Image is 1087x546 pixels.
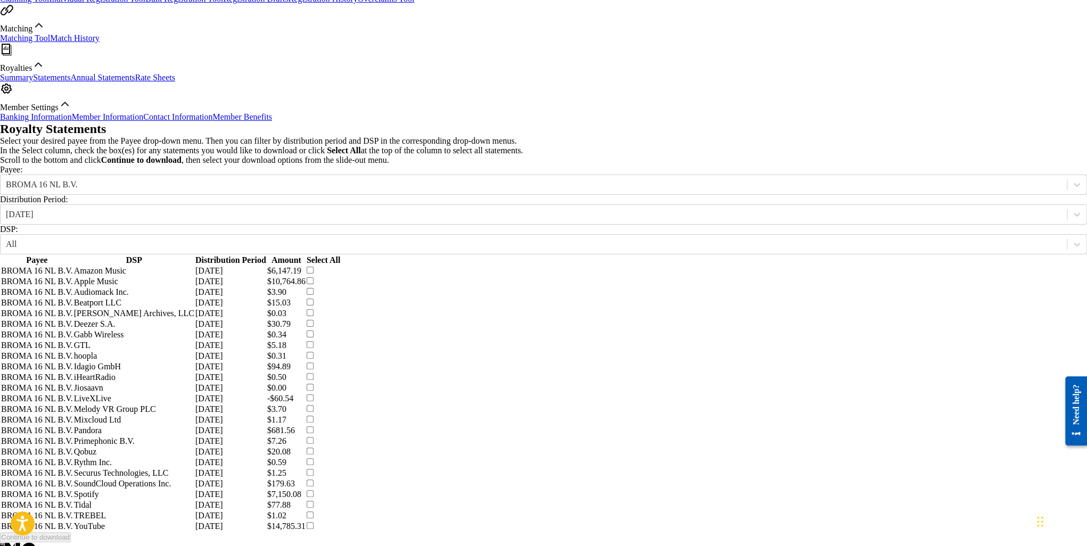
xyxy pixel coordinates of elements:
[195,383,266,393] td: [DATE]
[195,394,266,403] td: [DATE]
[195,351,266,361] td: [DATE]
[1,266,73,276] td: BROMA 16 NL B.V.
[74,319,194,329] td: Deezer S.A.
[1,309,73,318] td: BROMA 16 NL B.V.
[195,341,266,350] td: [DATE]
[267,362,306,371] p: $94.89
[1,426,73,435] td: BROMA 16 NL B.V.
[74,426,194,435] td: Pandora
[267,309,306,318] p: $0.03
[1,522,73,531] td: BROMA 16 NL B.V.
[195,287,266,297] td: [DATE]
[267,436,306,446] p: $7.26
[195,319,266,329] td: [DATE]
[267,404,306,414] p: $3.70
[1,436,73,446] td: BROMA 16 NL B.V.
[1,458,73,467] td: BROMA 16 NL B.V.
[74,309,194,318] td: [PERSON_NAME] Archives, LLC
[267,266,306,276] p: $6,147.19
[74,436,194,446] td: Primephonic B.V.
[195,298,266,308] td: [DATE]
[195,479,266,489] td: [DATE]
[212,112,272,121] a: Member Benefits
[267,490,306,499] p: $7,150.08
[195,277,266,286] td: [DATE]
[195,330,266,340] td: [DATE]
[1034,495,1087,546] div: Виджет чата
[74,255,194,265] th: DSP
[1,511,73,520] td: BROMA 16 NL B.V.
[267,447,306,457] p: $20.08
[267,373,306,382] p: $0.50
[327,146,361,155] strong: Select All
[1,447,73,457] td: BROMA 16 NL B.V.
[72,112,144,121] a: Member Information
[1,383,73,393] td: BROMA 16 NL B.V.
[1,479,73,489] td: BROMA 16 NL B.V.
[59,97,71,110] img: expand
[32,58,45,71] img: expand
[307,255,341,265] th: Select All
[1037,506,1043,537] div: Перетащить
[135,73,175,82] a: Rate Sheets
[195,309,266,318] td: [DATE]
[267,255,306,265] th: Amount
[74,330,194,340] td: Gabb Wireless
[267,522,306,531] p: $14,785.31
[1,500,73,510] td: BROMA 16 NL B.V.
[267,458,306,467] p: $0.59
[195,426,266,435] td: [DATE]
[1,468,73,478] td: BROMA 16 NL B.V.
[195,500,266,510] td: [DATE]
[195,436,266,446] td: [DATE]
[195,255,266,265] th: Distribution Period
[70,73,135,82] a: Annual Statements
[267,351,306,361] p: $0.31
[267,341,306,350] p: $5.18
[74,447,194,457] td: Qobuz
[74,351,194,361] td: hoopla
[6,239,1061,249] div: All
[195,490,266,499] td: [DATE]
[1,394,73,403] td: BROMA 16 NL B.V.
[1034,495,1087,546] iframe: Chat Widget
[74,511,194,520] td: TREBEL
[74,362,194,371] td: Idagio GmbH
[195,458,266,467] td: [DATE]
[50,34,100,43] a: Match History
[267,394,306,403] p: -$60.54
[74,266,194,276] td: Amazon Music
[143,112,212,121] a: Contact Information
[195,447,266,457] td: [DATE]
[1,351,73,361] td: BROMA 16 NL B.V.
[1,341,73,350] td: BROMA 16 NL B.V.
[74,394,194,403] td: LiveXLive
[74,287,194,297] td: Audiomack Inc.
[1,490,73,499] td: BROMA 16 NL B.V.
[1,362,73,371] td: BROMA 16 NL B.V.
[195,373,266,382] td: [DATE]
[1,277,73,286] td: BROMA 16 NL B.V.
[74,500,194,510] td: Tidal
[74,341,194,350] td: GTL
[267,468,306,478] p: $1.25
[1,404,73,414] td: BROMA 16 NL B.V.
[267,319,306,329] p: $30.79
[1,373,73,382] td: BROMA 16 NL B.V.
[267,330,306,340] p: $0.34
[1057,368,1087,453] iframe: Resource Center
[195,522,266,531] td: [DATE]
[267,287,306,297] p: $3.90
[101,155,182,164] strong: Continue to download
[267,277,306,286] p: $10,764.86
[267,415,306,425] p: $1.17
[74,522,194,531] td: YouTube
[74,373,194,382] td: iHeartRadio
[267,298,306,308] p: $15.03
[6,180,1061,189] div: BROMA 16 NL B.V.
[267,383,306,393] p: $0.00
[195,468,266,478] td: [DATE]
[267,479,306,489] p: $179.63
